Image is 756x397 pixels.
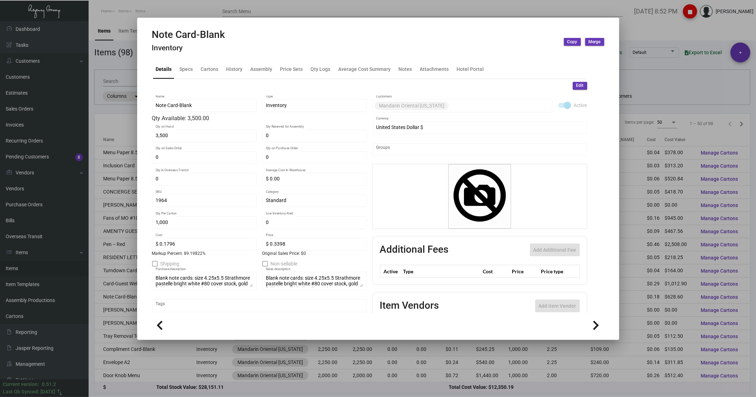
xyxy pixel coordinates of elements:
[226,65,243,73] div: History
[539,265,571,278] th: Price type
[3,388,55,396] div: Last Qb Synced: [DATE]
[510,265,539,278] th: Price
[380,244,449,256] h2: Additional Fees
[585,38,604,46] button: Merge
[311,65,331,73] div: Qty Logs
[576,83,584,89] span: Edit
[201,65,219,73] div: Cartons
[530,244,580,256] button: Add Additional Fee
[399,65,412,73] div: Notes
[3,381,39,388] div: Current version:
[564,38,581,46] button: Copy
[375,102,449,110] mat-chip: Mandarin Oriental [US_STATE]
[539,303,576,309] span: Add item Vendor
[589,39,601,45] span: Merge
[156,65,172,73] div: Details
[152,44,225,52] h4: Inventory
[573,82,587,90] button: Edit
[402,265,481,278] th: Type
[152,114,367,123] div: Qty Available: 3,500.00
[481,265,510,278] th: Cost
[420,65,449,73] div: Attachments
[380,265,402,278] th: Active
[280,65,303,73] div: Price Sets
[450,103,549,108] input: Add new..
[574,101,587,110] span: Active
[457,65,484,73] div: Hotel Portal
[152,29,225,41] h2: Note Card-Blank
[533,247,576,253] span: Add Additional Fee
[251,65,273,73] div: Assembly
[271,259,298,268] span: Non-sellable
[567,39,577,45] span: Copy
[338,65,391,73] div: Average Cost Summary
[42,381,56,388] div: 0.51.2
[376,147,583,152] input: Add new..
[380,300,439,312] h2: Item Vendors
[535,300,580,312] button: Add item Vendor
[161,259,180,268] span: Shipping
[180,65,193,73] div: Specs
